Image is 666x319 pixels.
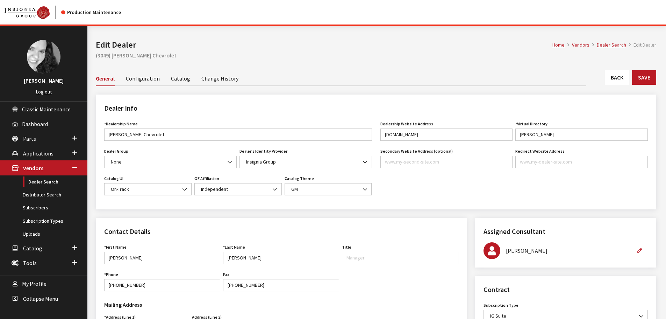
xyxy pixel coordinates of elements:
[23,295,58,302] span: Collapse Menu
[104,175,123,182] label: Catalog UI
[632,70,656,85] button: Save
[22,120,48,127] span: Dashboard
[27,40,60,74] img: Khrystal Dorton
[484,284,648,295] h2: Contract
[104,103,648,113] h2: Dealer Info
[171,71,190,85] a: Catalog
[201,71,238,85] a: Change History
[104,271,118,278] label: Phone
[285,183,372,195] span: GM
[4,6,50,19] img: Catalog Maintenance
[515,129,648,141] input: site-name
[61,9,121,16] div: Production Maintenance
[484,242,500,259] img: Roger Schmidt
[631,245,648,257] button: Edit Assigned Consultant
[515,148,565,154] label: Redirect Website Address
[104,183,192,195] span: On-Track
[484,226,648,237] h2: Assigned Consultant
[342,252,458,264] input: Manager
[104,156,237,168] span: None
[380,121,433,127] label: Dealership Website Address
[7,76,80,85] h3: [PERSON_NAME]
[109,158,232,166] span: None
[285,175,314,182] label: Catalog Theme
[506,247,631,255] div: [PERSON_NAME]
[223,244,245,250] label: Last Name
[223,279,339,291] input: 803-366-1047
[515,121,547,127] label: *Virtual Directory
[23,135,36,142] span: Parts
[104,226,458,237] h2: Contact Details
[244,158,367,166] span: Insignia Group
[515,156,648,168] input: www.my-dealer-site.com
[597,42,626,48] a: Dealer Search
[109,186,187,193] span: On-Track
[36,89,52,95] a: Log out
[239,148,287,154] label: Dealer's Identity Provider
[605,70,629,85] a: Back
[104,148,128,154] label: Dealer Group
[342,244,351,250] label: Title
[565,41,589,49] li: Vendors
[199,186,277,193] span: Independent
[23,245,42,252] span: Catalog
[104,252,220,264] input: John
[96,71,115,86] a: General
[380,156,513,168] input: www.my-second-site.com
[104,244,127,250] label: First Name
[626,41,656,49] li: Edit Dealer
[23,165,43,172] span: Vendors
[96,51,656,60] h2: (3049) [PERSON_NAME] Chevrolet
[22,106,71,113] span: Classic Maintenance
[380,148,453,154] label: Secondary Website Address (optional)
[484,302,518,308] label: Subscription Type
[194,183,282,195] span: Independent
[552,42,565,48] a: Home
[380,129,513,141] input: www.my-dealer-site.com
[239,156,372,168] span: Insignia Group
[104,279,220,291] input: 888-579-4458
[96,39,552,51] h1: Edit Dealer
[104,129,372,141] input: My Dealer
[104,300,277,309] h3: Mailing Address
[223,252,339,264] input: Doe
[23,150,53,157] span: Applications
[289,186,367,193] span: GM
[223,271,229,278] label: Fax
[23,259,37,266] span: Tools
[22,280,46,287] span: My Profile
[126,71,160,85] a: Configuration
[194,175,219,182] label: OE Affiliation
[104,121,138,127] label: *Dealership Name
[4,6,61,19] a: Insignia Group logo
